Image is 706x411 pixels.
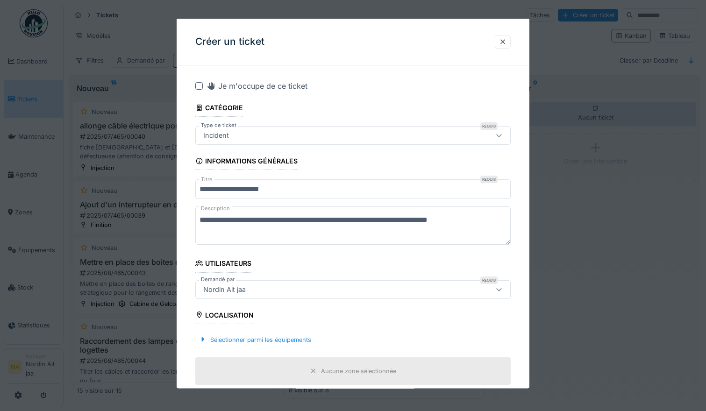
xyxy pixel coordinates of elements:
[195,101,243,117] div: Catégorie
[207,80,307,92] div: Je m'occupe de ce ticket
[480,122,498,130] div: Requis
[200,130,233,141] div: Incident
[200,284,250,294] div: Nordin Ait jaa
[199,121,238,129] label: Type de ticket
[195,154,298,170] div: Informations générales
[199,176,214,184] label: Titre
[321,366,396,375] div: Aucune zone sélectionnée
[195,308,254,324] div: Localisation
[195,36,264,48] h3: Créer un ticket
[480,276,498,283] div: Requis
[195,256,252,272] div: Utilisateurs
[199,203,232,214] label: Description
[199,275,236,283] label: Demandé par
[195,333,315,346] div: Sélectionner parmi les équipements
[480,176,498,183] div: Requis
